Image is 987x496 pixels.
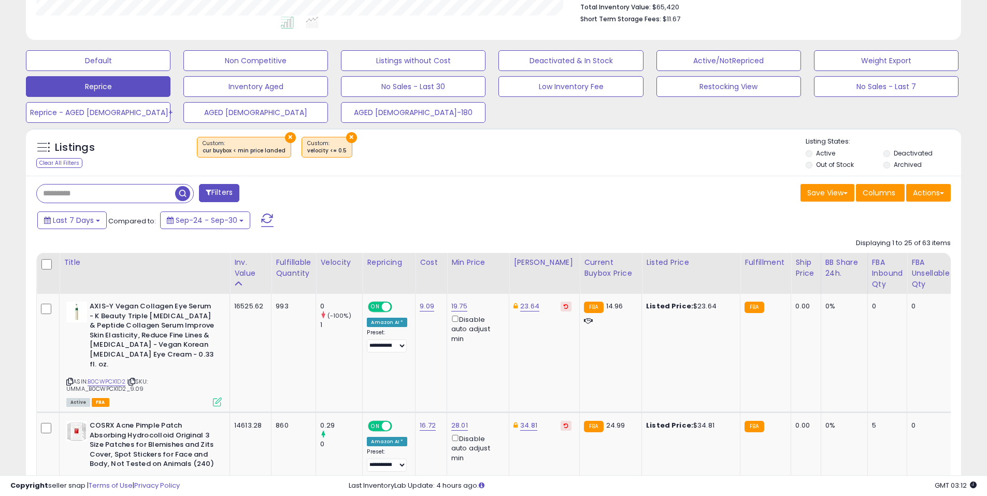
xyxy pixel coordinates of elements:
[276,257,311,279] div: Fulfillable Quantity
[584,302,603,313] small: FBA
[349,481,977,491] div: Last InventoryLab Update: 4 hours ago.
[420,257,442,268] div: Cost
[520,420,537,431] a: 34.81
[513,257,575,268] div: [PERSON_NAME]
[814,50,959,71] button: Weight Export
[90,302,216,372] b: AXIS-Y Vegan Collagen Eye Serum - K Beauty Triple [MEDICAL_DATA] & Peptide Collagen Serum Improve...
[367,448,407,472] div: Preset:
[346,132,357,143] button: ×
[872,421,899,430] div: 5
[816,160,854,169] label: Out of Stock
[800,184,854,202] button: Save View
[341,76,485,97] button: No Sales - Last 30
[795,257,816,279] div: Ship Price
[320,440,362,449] div: 0
[894,160,922,169] label: Archived
[320,302,362,311] div: 0
[66,302,222,405] div: ASIN:
[234,257,267,279] div: Inv. value
[10,481,180,491] div: seller snap | |
[203,147,285,154] div: cur buybox < min price landed
[391,303,407,311] span: OFF
[795,302,812,311] div: 0.00
[176,215,237,225] span: Sep-24 - Sep-30
[451,433,501,463] div: Disable auto adjust min
[26,50,170,71] button: Default
[646,420,693,430] b: Listed Price:
[825,421,860,430] div: 0%
[369,303,382,311] span: ON
[451,257,505,268] div: Min Price
[307,147,347,154] div: velocity <= 0.5
[745,302,764,313] small: FBA
[234,421,263,430] div: 14613.28
[66,377,148,393] span: | SKU: UMMA_B0CWPCX1D2_9.09
[26,76,170,97] button: Reprice
[367,329,407,352] div: Preset:
[498,76,643,97] button: Low Inventory Fee
[816,149,835,158] label: Active
[367,318,407,327] div: Amazon AI *
[872,257,903,290] div: FBA inbound Qty
[276,302,308,311] div: 993
[367,437,407,446] div: Amazon AI *
[894,149,933,158] label: Deactivated
[451,314,501,344] div: Disable auto adjust min
[863,188,895,198] span: Columns
[53,215,94,225] span: Last 7 Days
[935,480,977,490] span: 2025-10-8 03:12 GMT
[276,421,308,430] div: 860
[872,302,899,311] div: 0
[825,257,863,279] div: BB Share 24h.
[320,257,358,268] div: Velocity
[420,301,434,311] a: 9.09
[911,421,946,430] div: 0
[646,421,732,430] div: $34.81
[656,76,801,97] button: Restocking View
[745,257,786,268] div: Fulfillment
[66,398,90,407] span: All listings currently available for purchase on Amazon
[89,480,133,490] a: Terms of Use
[320,320,362,330] div: 1
[134,480,180,490] a: Privacy Policy
[745,421,764,432] small: FBA
[160,211,250,229] button: Sep-24 - Sep-30
[367,257,411,268] div: Repricing
[10,480,48,490] strong: Copyright
[341,50,485,71] button: Listings without Cost
[55,140,95,155] h5: Listings
[26,102,170,123] button: Reprice - AGED [DEMOGRAPHIC_DATA]+
[606,420,625,430] span: 24.99
[814,76,959,97] button: No Sales - Last 7
[88,377,125,386] a: B0CWPCX1D2
[906,184,951,202] button: Actions
[451,301,467,311] a: 19.75
[203,139,285,155] span: Custom:
[234,302,263,311] div: 16525.62
[108,216,156,226] span: Compared to:
[451,420,468,431] a: 28.01
[92,398,109,407] span: FBA
[327,311,351,320] small: (-100%)
[856,184,905,202] button: Columns
[663,14,680,24] span: $11.67
[584,421,603,432] small: FBA
[646,301,693,311] b: Listed Price:
[36,158,82,168] div: Clear All Filters
[825,302,860,311] div: 0%
[183,76,328,97] button: Inventory Aged
[66,421,87,442] img: 31vpnjoncvL._SL40_.jpg
[64,257,225,268] div: Title
[320,421,362,430] div: 0.29
[285,132,296,143] button: ×
[580,3,651,11] b: Total Inventory Value:
[856,238,951,248] div: Displaying 1 to 25 of 63 items
[199,184,239,202] button: Filters
[183,50,328,71] button: Non Competitive
[341,102,485,123] button: AGED [DEMOGRAPHIC_DATA]-180
[391,422,407,431] span: OFF
[37,211,107,229] button: Last 7 Days
[307,139,347,155] span: Custom:
[580,15,661,23] b: Short Term Storage Fees:
[420,420,436,431] a: 16.72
